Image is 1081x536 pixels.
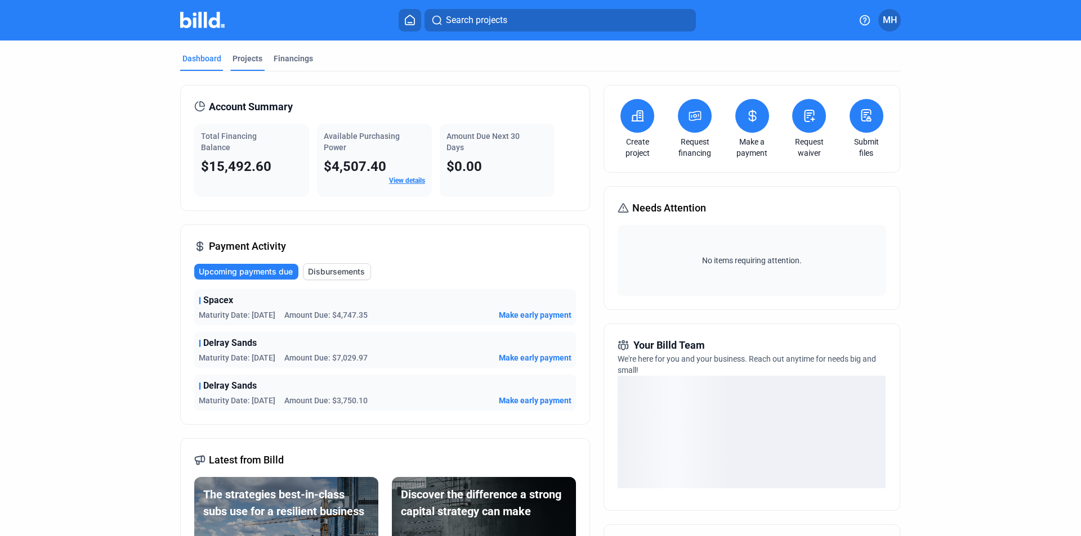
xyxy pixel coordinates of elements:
span: Maturity Date: [DATE] [199,309,275,321]
span: Make early payment [499,309,571,321]
a: Request financing [675,136,714,159]
span: Maturity Date: [DATE] [199,352,275,363]
span: Amount Due: $4,747.35 [284,309,368,321]
span: We're here for you and your business. Reach out anytime for needs big and small! [618,354,876,375]
span: $4,507.40 [324,159,386,174]
span: Amount Due: $7,029.97 [284,352,368,363]
span: Make early payment [499,352,571,363]
div: Financings [274,53,313,64]
span: Payment Activity [209,238,286,254]
a: View details [389,177,425,184]
span: $0.00 [446,159,482,174]
div: The strategies best-in-class subs use for a resilient business [203,486,369,520]
div: loading [618,376,886,488]
span: No items requiring attention. [622,255,881,266]
span: Amount Due: $3,750.10 [284,395,368,406]
span: Upcoming payments due [199,266,293,277]
img: Billd Company Logo [180,12,225,28]
span: Total Financing Balance [201,132,257,152]
div: Projects [233,53,262,64]
span: Needs Attention [632,200,706,216]
span: Spacex [203,294,233,307]
span: Account Summary [209,99,293,115]
div: Dashboard [182,53,221,64]
span: Available Purchasing Power [324,132,400,152]
a: Submit files [847,136,886,159]
span: Disbursements [308,266,365,277]
span: Delray Sands [203,336,257,350]
span: MH [883,13,897,27]
a: Request waiver [789,136,829,159]
span: Amount Due Next 30 Days [446,132,520,152]
a: Create project [618,136,657,159]
span: Delray Sands [203,379,257,393]
span: Search projects [446,13,507,27]
span: Maturity Date: [DATE] [199,395,275,406]
a: Make a payment [732,136,772,159]
span: $15,492.60 [201,159,271,174]
span: Latest from Billd [209,452,284,468]
div: Discover the difference a strong capital strategy can make [401,486,567,520]
span: Make early payment [499,395,571,406]
span: Your Billd Team [633,337,705,353]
